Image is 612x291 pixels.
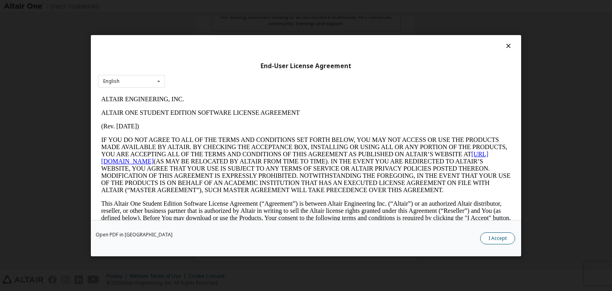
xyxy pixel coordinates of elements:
a: Open PDF in [GEOGRAPHIC_DATA] [96,232,173,237]
p: This Altair One Student Edition Software License Agreement (“Agreement”) is between Altair Engine... [3,108,413,136]
p: IF YOU DO NOT AGREE TO ALL OF THE TERMS AND CONDITIONS SET FORTH BELOW, YOU MAY NOT ACCESS OR USE... [3,44,413,101]
button: I Accept [480,232,515,244]
a: [URL][DOMAIN_NAME] [3,58,390,72]
div: English [103,79,120,84]
p: ALTAIR ENGINEERING, INC. [3,3,413,10]
div: End-User License Agreement [98,62,514,70]
p: (Rev. [DATE]) [3,30,413,37]
p: ALTAIR ONE STUDENT EDITION SOFTWARE LICENSE AGREEMENT [3,17,413,24]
